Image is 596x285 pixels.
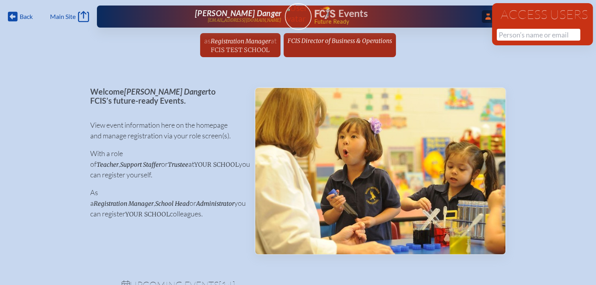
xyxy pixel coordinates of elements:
[20,13,33,20] span: Back
[281,3,315,24] img: User Avatar
[122,9,282,24] a: [PERSON_NAME] Danger[EMAIL_ADDRESS][DOMAIN_NAME]
[271,36,277,45] span: at
[168,161,188,168] span: Trustee
[255,88,505,254] img: Events
[211,37,271,45] span: Registration Manager
[211,46,269,54] span: FCIS Test School
[50,13,76,20] span: Main Site
[196,200,234,207] span: Administrator
[195,8,281,18] span: [PERSON_NAME] Danger
[284,33,395,48] a: FCIS Director of Business & Operations
[124,87,208,96] span: [PERSON_NAME] Danger
[288,37,392,45] span: FCIS Director of Business & Operations
[497,8,588,20] h1: Access Users
[194,161,239,168] span: your school
[90,87,242,105] p: Welcome to FCIS’s future-ready Events.
[90,187,242,219] p: As a , or you can register colleagues.
[90,120,242,141] p: View event information here on the homepage and manage registration via your role screen(s).
[50,11,89,22] a: Main Site
[208,18,282,23] p: [EMAIL_ADDRESS][DOMAIN_NAME]
[204,36,211,45] span: as
[94,200,154,207] span: Registration Manager
[497,29,580,41] input: Person’s name or email
[285,3,312,30] a: User Avatar
[125,210,170,218] span: your school
[314,19,474,24] span: Future Ready
[201,33,280,57] a: asRegistration ManageratFCIS Test School
[155,200,189,207] span: School Head
[120,161,161,168] span: Support Staffer
[315,6,474,24] div: FCIS Events — Future ready
[90,148,242,180] p: With a role of , or at you can register yourself.
[97,161,119,168] span: Teacher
